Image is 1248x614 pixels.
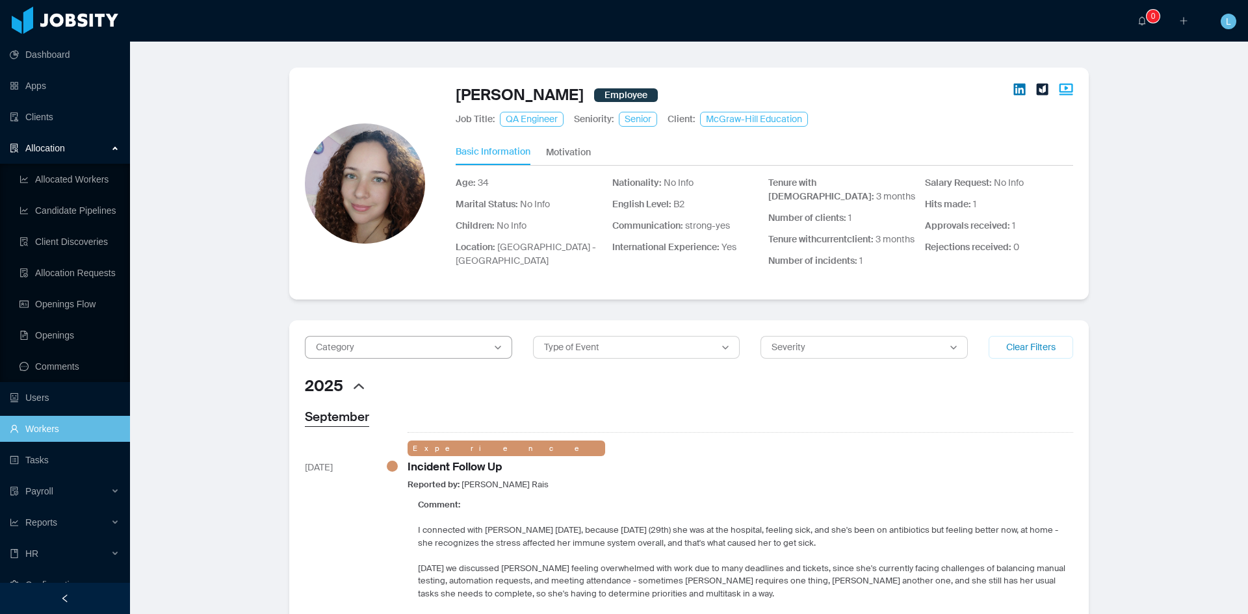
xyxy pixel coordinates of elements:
p: No Info [925,176,1074,190]
a: icon: profileTasks [10,447,120,473]
p: No Info [456,219,604,233]
a: icon: auditClients [10,104,120,130]
p: 0 [925,240,1074,254]
span: Severity [772,341,805,353]
a: icon: idcardOpenings Flow [19,291,120,317]
i: icon: bell [1137,16,1147,25]
strong: Comment: [418,499,460,510]
span: L [1226,14,1231,29]
a: icon: userWorkers [10,416,120,442]
span: Allocation [25,143,65,153]
div: Incident Follow Up [408,459,502,476]
a: icon: pie-chartDashboard [10,42,120,68]
strong: Rejections received: [925,241,1011,253]
span: Configuration [25,580,79,590]
strong: Tenure with [DEMOGRAPHIC_DATA]: [768,177,874,202]
i: icon: book [10,549,19,558]
span: QA Engineer [500,112,564,127]
a: Video [1059,83,1073,107]
img: linkedin icon [1013,83,1026,96]
strong: Number of incidents: [768,255,857,266]
p: Job Title: [456,112,495,126]
p: 1 [925,219,1074,233]
strong: Number of clients: [768,212,846,224]
p: 1 [768,254,917,268]
p: 3 months [768,233,917,246]
span: Payroll [25,486,53,496]
img: video icon [1059,83,1073,96]
i: icon: setting [10,580,19,589]
span: Senior [619,112,657,127]
strong: Age: [456,177,476,188]
button: 2025 [305,374,369,398]
p: 3 months [768,176,917,203]
span: HR [25,548,38,559]
sup: 0 [1147,10,1160,23]
a: LinkedIn [1013,83,1026,107]
strong: Marital Status: [456,198,518,210]
strong: Reported by: [408,479,460,490]
p: [GEOGRAPHIC_DATA] - [GEOGRAPHIC_DATA] [456,240,604,268]
i: icon: solution [10,144,19,153]
strong: Nationality: [612,177,662,188]
span: Employee [594,88,658,102]
p: No Info [612,176,761,190]
span: Category [316,341,354,353]
a: icon: messageComments [19,353,120,379]
p: Seniority: [574,112,614,126]
strong: English Level: [612,198,671,210]
strong: Communication: [612,220,683,231]
i: icon: file-protect [10,487,19,496]
strong: Hits made: [925,198,971,210]
strong: Salary Request: [925,177,992,188]
a: icon: line-chartAllocated Workers [19,166,120,192]
span: 2025 [305,374,343,398]
p: 1 [925,198,1074,211]
i: icon: plus [1179,16,1188,25]
p: strong-yes [612,219,761,233]
p: [DATE] we discussed [PERSON_NAME] feeling overwhelmed with work due to many deadlines and tickets... [418,562,1073,600]
strong: International Experience: [612,241,720,253]
h3: September [305,408,1073,427]
strong: Tenure with current client: [768,233,874,245]
a: icon: robotUsers [10,385,120,411]
p: B2 [612,198,761,211]
p: No Info [456,198,604,211]
strong: Location: [456,241,495,253]
a: [PERSON_NAME] [456,83,584,107]
i: icon: line-chart [10,518,19,527]
strong: Approvals received: [925,220,1010,231]
button: Clear Filters [989,336,1073,359]
p: Client: [668,112,695,126]
div: Experience [408,441,605,457]
p: Yes [612,240,761,254]
button: Motivation [546,140,591,165]
a: JTalent [1036,83,1048,107]
p: I connected with [PERSON_NAME] [DATE], because [DATE] (29th) she was at the hospital, feeling sic... [418,524,1073,549]
a: icon: file-doneAllocation Requests [19,260,120,286]
img: jtalent icon [1036,83,1048,96]
span: Type of Event [544,341,599,353]
button: Basic Information [456,140,530,165]
p: 34 [456,176,604,190]
span: McGraw-Hill Education [700,112,808,127]
p: 1 [768,211,917,225]
img: Profile [305,123,425,244]
strong: Children: [456,220,495,231]
a: icon: appstoreApps [10,73,120,99]
a: icon: line-chartCandidate Pipelines [19,198,120,224]
span: Reports [25,517,57,528]
div: [DATE] [305,458,376,474]
a: icon: file-textOpenings [19,322,120,348]
div: [PERSON_NAME] Rais [408,478,549,491]
a: icon: file-searchClient Discoveries [19,229,120,255]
